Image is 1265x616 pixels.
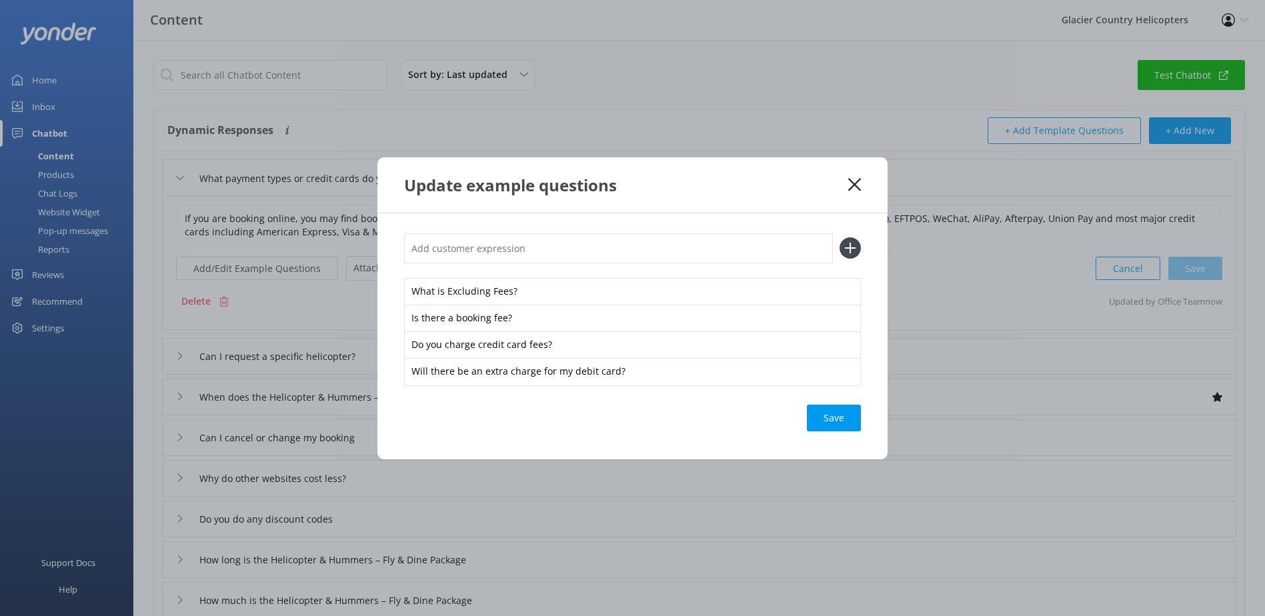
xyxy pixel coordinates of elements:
[404,233,833,263] input: Add customer expression
[848,178,861,191] button: Close
[404,278,861,306] div: What is Excluding Fees?
[404,358,861,386] div: Will there be an extra charge for my debit card?
[404,331,861,359] div: Do you charge credit card fees?
[404,305,861,333] div: Is there a booking fee?
[807,405,861,431] button: Save
[404,174,848,196] div: Update example questions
